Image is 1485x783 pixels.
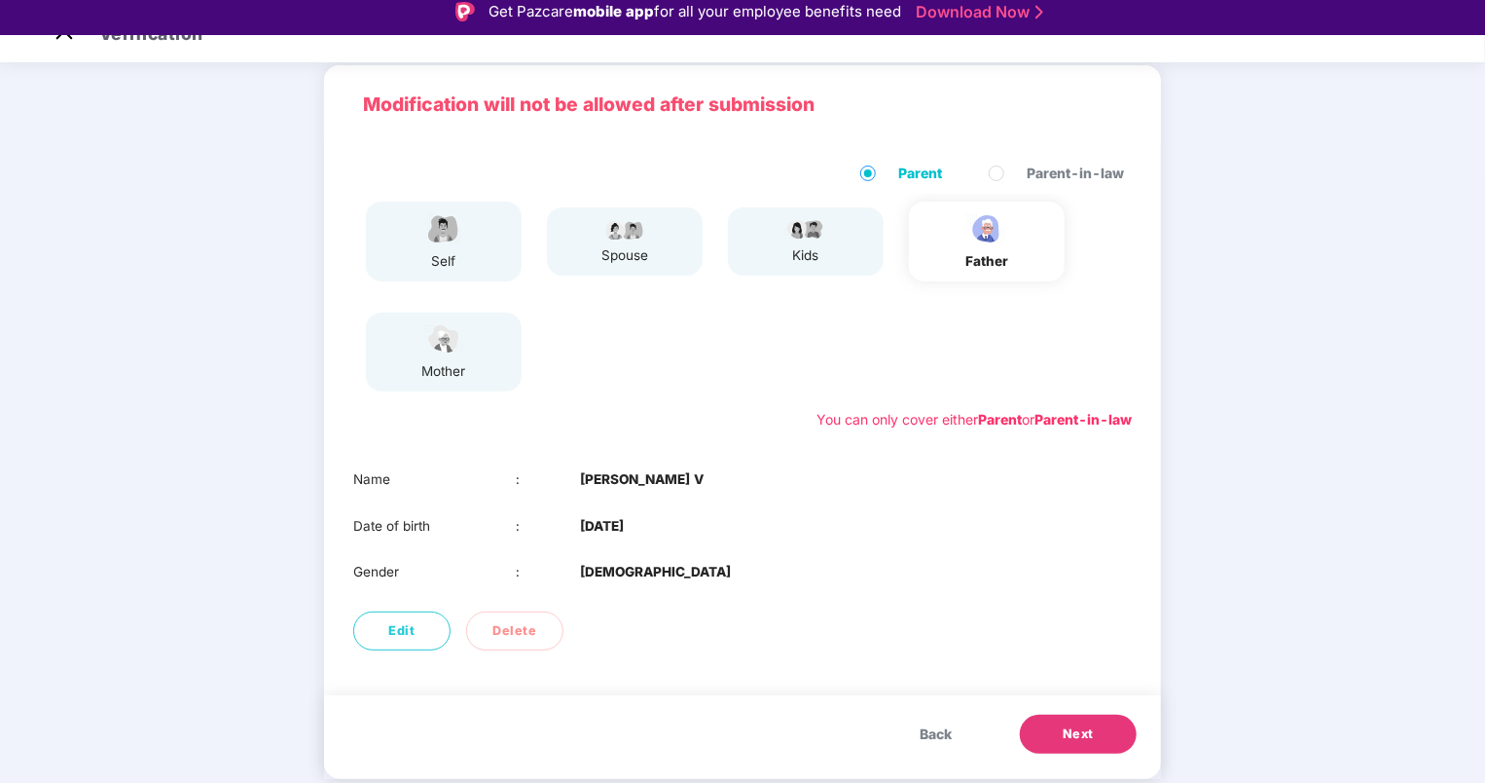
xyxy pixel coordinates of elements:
[1019,163,1132,184] span: Parent-in-law
[1035,2,1043,22] img: Stroke
[516,516,581,537] div: :
[781,217,830,241] img: svg+xml;base64,PHN2ZyB4bWxucz0iaHR0cDovL3d3dy53My5vcmcvMjAwMC9zdmciIHdpZHRoPSI3OS4wMzciIGhlaWdodD...
[419,361,468,382] div: mother
[389,621,416,641] span: Edit
[816,409,1132,430] div: You can only cover either or
[1063,725,1094,744] span: Next
[419,251,468,272] div: self
[419,322,468,356] img: svg+xml;base64,PHN2ZyB4bWxucz0iaHR0cDovL3d3dy53My5vcmcvMjAwMC9zdmciIHdpZHRoPSI1NCIgaGVpZ2h0PSIzOC...
[353,612,451,651] button: Edit
[580,516,624,537] b: [DATE]
[900,715,971,754] button: Back
[920,724,952,745] span: Back
[353,516,516,537] div: Date of birth
[363,90,1122,119] p: Modification will not be allowed after submission
[580,562,731,582] b: [DEMOGRAPHIC_DATA]
[455,2,475,21] img: Logo
[353,469,516,490] div: Name
[962,251,1011,272] div: father
[916,2,1037,22] a: Download Now
[516,562,581,582] div: :
[419,211,468,245] img: svg+xml;base64,PHN2ZyBpZD0iRW1wbG95ZWVfbWFsZSIgeG1sbnM9Imh0dHA6Ly93d3cudzMub3JnLzIwMDAvc3ZnIiB3aW...
[516,469,581,490] div: :
[353,562,516,582] div: Gender
[600,245,649,266] div: spouse
[890,163,950,184] span: Parent
[978,411,1022,428] b: Parent
[600,217,649,241] img: svg+xml;base64,PHN2ZyB4bWxucz0iaHR0cDovL3d3dy53My5vcmcvMjAwMC9zdmciIHdpZHRoPSI5Ny44OTciIGhlaWdodD...
[962,211,1011,245] img: svg+xml;base64,PHN2ZyBpZD0iRmF0aGVyX2ljb24iIHhtbG5zPSJodHRwOi8vd3d3LnczLm9yZy8yMDAwL3N2ZyIgeG1sbn...
[1020,715,1137,754] button: Next
[781,245,830,266] div: kids
[580,469,704,490] b: [PERSON_NAME] V
[573,2,654,20] strong: mobile app
[493,621,537,641] span: Delete
[466,612,563,651] button: Delete
[1034,411,1132,428] b: Parent-in-law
